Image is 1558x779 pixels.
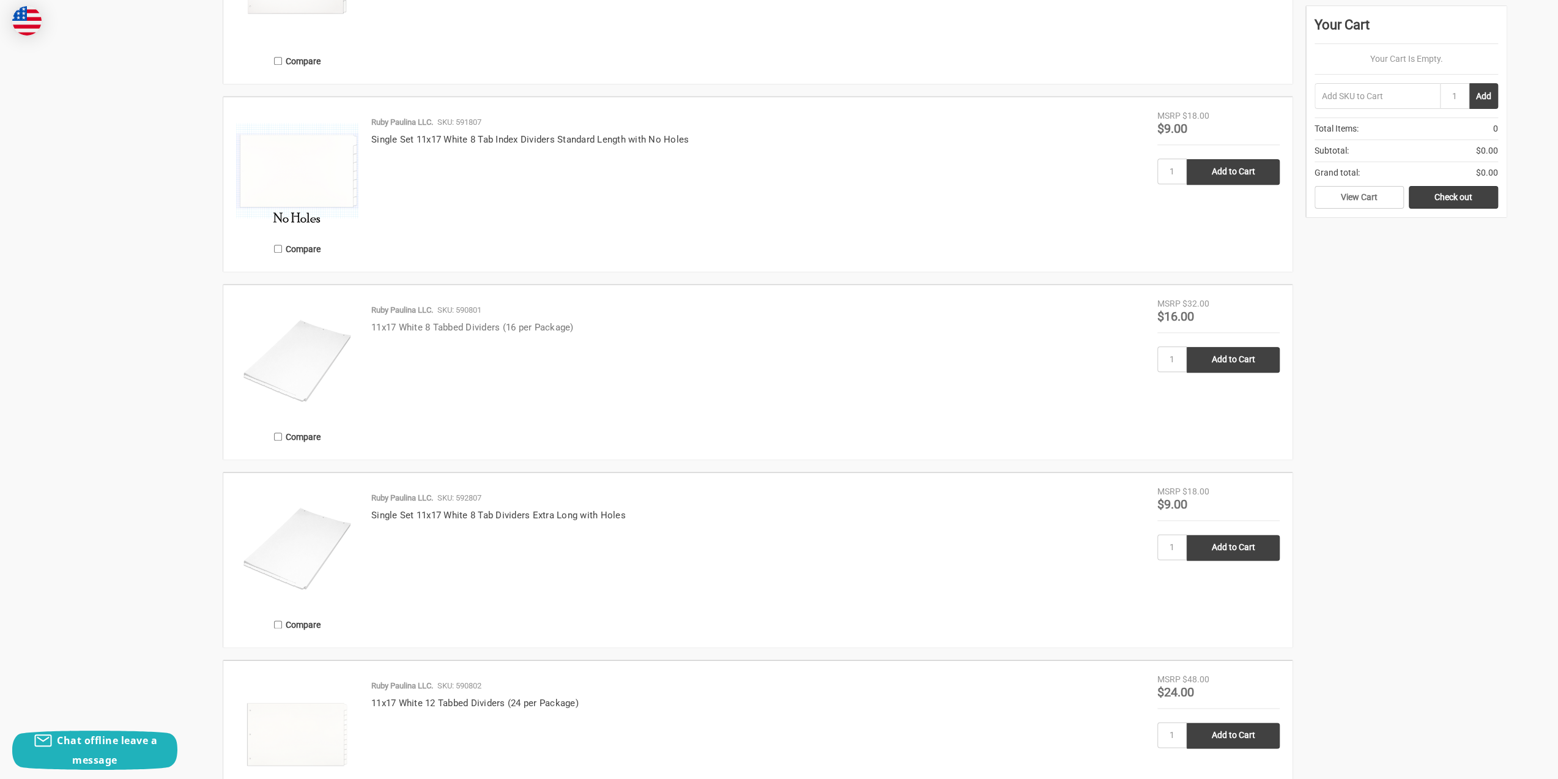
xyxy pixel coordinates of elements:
[274,57,282,65] input: Compare
[236,427,358,447] label: Compare
[1493,122,1498,135] span: 0
[371,322,574,333] a: 11x17 White 8 Tabbed Dividers (16 per Package)
[371,510,626,521] a: Single Set 11x17 White 8 Tab Dividers Extra Long with Holes
[236,110,358,232] img: Single Set 11x17 White 8 Tab Index Dividers Standard Length with No Holes
[371,116,433,129] p: Ruby Paulina LLC.
[274,621,282,628] input: Compare
[1315,15,1498,44] div: Your Cart
[12,731,177,770] button: Chat offline leave a message
[1157,110,1181,122] div: MSRP
[57,734,157,767] span: Chat offline leave a message
[1182,674,1209,684] span: $48.00
[437,680,481,692] p: SKU: 590802
[1187,535,1280,561] input: Add to Cart
[1157,121,1187,136] span: $9.00
[1157,673,1181,686] div: MSRP
[1187,347,1280,373] input: Add to Cart
[1409,186,1498,209] a: Check out
[1315,166,1360,179] span: Grand total:
[1187,723,1280,748] input: Add to Cart
[1315,144,1349,157] span: Subtotal:
[1157,485,1181,498] div: MSRP
[371,492,433,504] p: Ruby Paulina LLC.
[236,297,358,420] img: 11x17 White 8 Tabbed Dividers (16 per Package)
[1182,486,1209,496] span: $18.00
[1315,83,1440,109] input: Add SKU to Cart
[274,433,282,441] input: Compare
[1182,299,1209,308] span: $32.00
[1157,309,1194,324] span: $16.00
[1476,166,1498,179] span: $0.00
[1187,159,1280,185] input: Add to Cart
[236,485,358,608] img: Single Set 11x17 White 8 Tab Dividers Extra Long with Holes
[371,680,433,692] p: Ruby Paulina LLC.
[437,492,481,504] p: SKU: 592807
[437,116,481,129] p: SKU: 591807
[371,304,433,316] p: Ruby Paulina LLC.
[1476,144,1498,157] span: $0.00
[371,134,689,145] a: Single Set 11x17 White 8 Tab Index Dividers Standard Length with No Holes
[371,698,579,709] a: 11x17 White 12 Tabbed Dividers (24 per Package)
[236,51,358,71] label: Compare
[1182,111,1209,121] span: $18.00
[12,6,42,35] img: duty and tax information for United States
[1157,685,1194,699] span: $24.00
[1315,186,1404,209] a: View Cart
[1315,122,1359,135] span: Total Items:
[236,239,358,259] label: Compare
[1469,83,1498,109] button: Add
[1315,53,1498,65] p: Your Cart Is Empty.
[236,614,358,635] label: Compare
[274,245,282,253] input: Compare
[437,304,481,316] p: SKU: 590801
[1157,497,1187,512] span: $9.00
[1157,297,1181,310] div: MSRP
